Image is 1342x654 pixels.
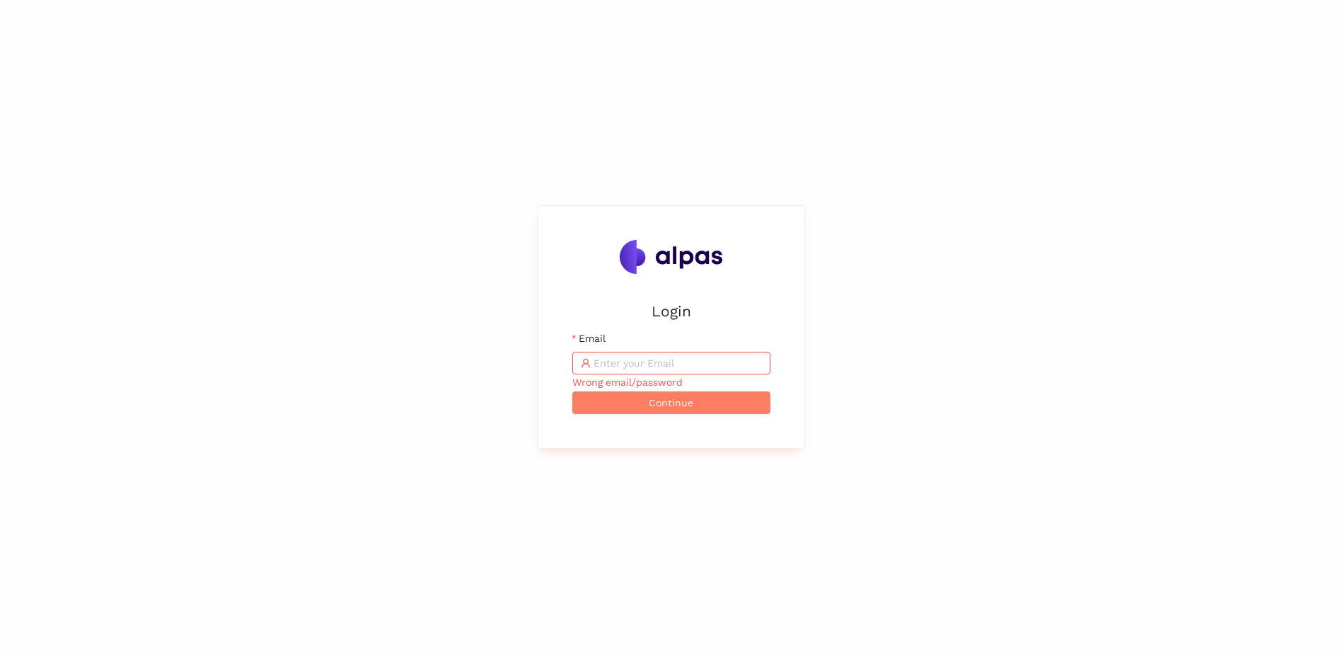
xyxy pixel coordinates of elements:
img: Alpas.ai Logo [620,240,723,274]
label: Email [572,331,606,346]
div: Wrong email/password [572,374,770,390]
input: Email [594,355,762,371]
span: user [581,358,591,368]
button: Continue [572,391,770,414]
span: Continue [649,395,693,411]
h2: Login [572,299,770,323]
